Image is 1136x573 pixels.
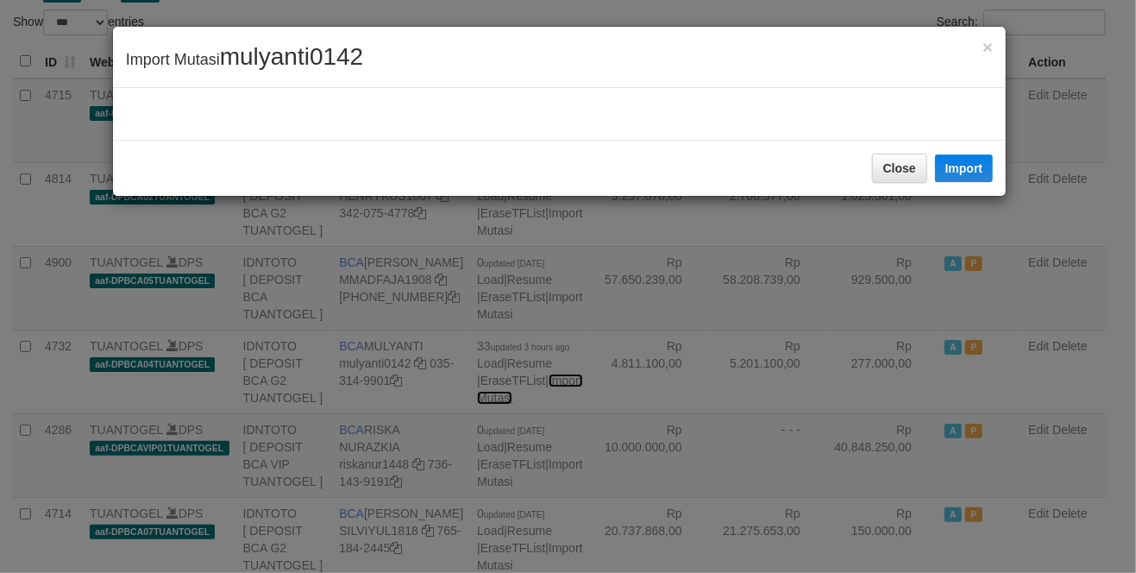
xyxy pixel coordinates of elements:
button: Close [982,38,993,56]
button: Close [872,154,927,183]
button: Import [935,154,994,182]
span: mulyanti0142 [220,43,364,70]
span: × [982,37,993,57]
span: Import Mutasi [126,51,364,68]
